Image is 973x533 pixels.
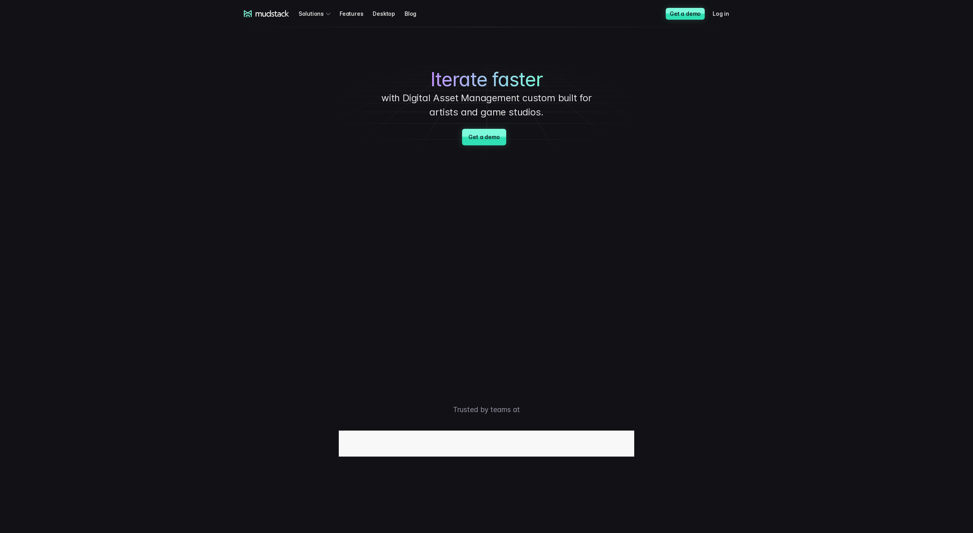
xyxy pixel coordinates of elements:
a: Get a demo [666,8,705,20]
a: Desktop [373,6,405,21]
p: with Digital Asset Management custom built for artists and game studios. [368,91,605,119]
a: Log in [713,6,739,21]
span: Iterate faster [431,68,543,91]
a: mudstack logo [244,10,289,17]
p: Trusted by teams at [211,404,762,415]
a: Features [340,6,373,21]
a: Blog [405,6,426,21]
div: Solutions [299,6,333,21]
a: Get a demo [462,129,506,145]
